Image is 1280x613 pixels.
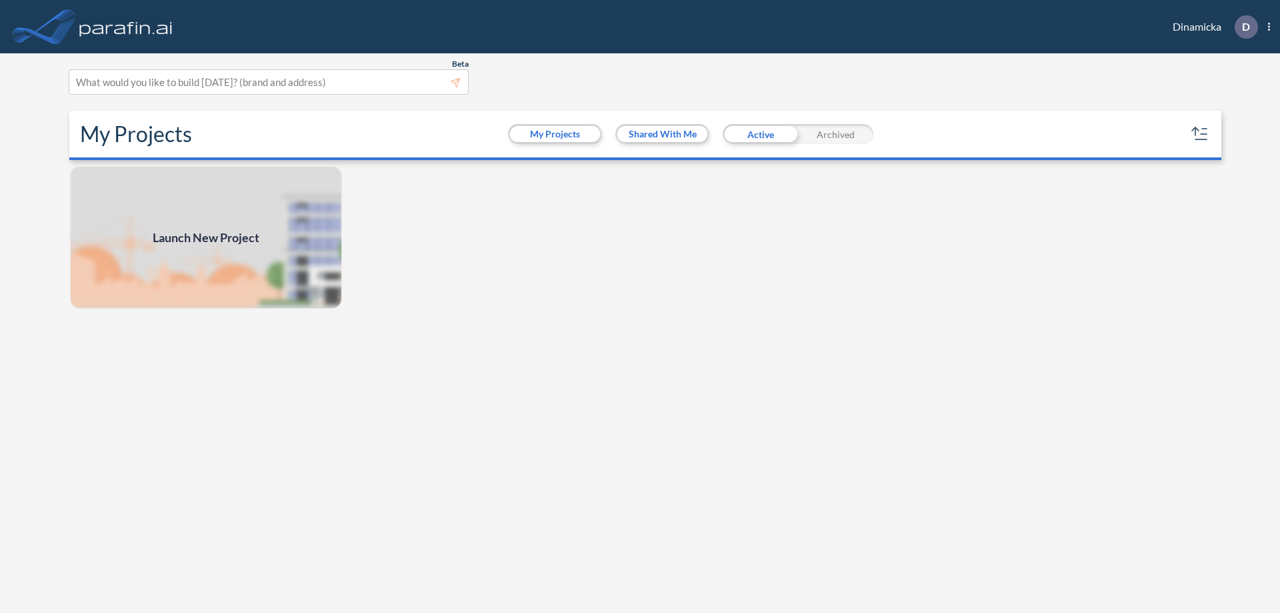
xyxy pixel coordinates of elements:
[452,59,469,69] span: Beta
[77,13,175,40] img: logo
[69,165,343,310] a: Launch New Project
[723,124,798,144] div: Active
[80,121,192,147] h2: My Projects
[153,229,259,247] span: Launch New Project
[617,126,707,142] button: Shared With Me
[69,165,343,310] img: add
[1153,15,1270,39] div: Dinamicka
[798,124,873,144] div: Archived
[510,126,600,142] button: My Projects
[1242,21,1250,33] p: D
[1189,123,1211,145] button: sort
